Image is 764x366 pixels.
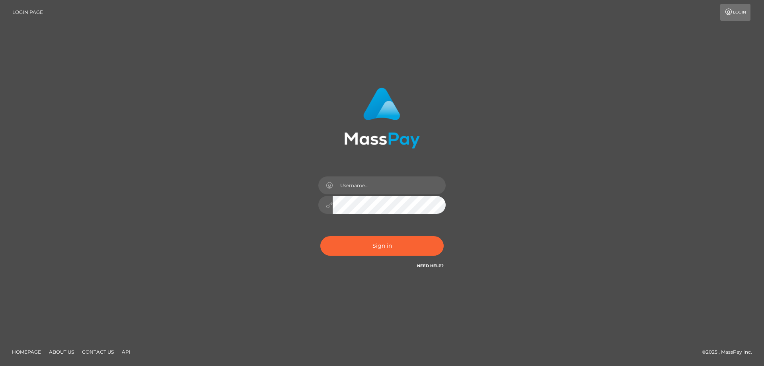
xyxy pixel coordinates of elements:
img: MassPay Login [344,88,420,149]
input: Username... [333,176,446,194]
a: API [119,346,134,358]
a: Contact Us [79,346,117,358]
div: © 2025 , MassPay Inc. [702,348,758,356]
button: Sign in [320,236,444,256]
a: Need Help? [417,263,444,268]
a: Login Page [12,4,43,21]
a: About Us [46,346,77,358]
a: Login [720,4,750,21]
a: Homepage [9,346,44,358]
